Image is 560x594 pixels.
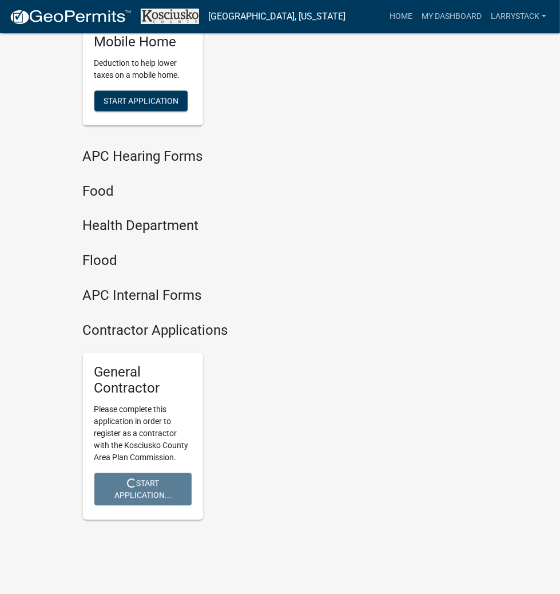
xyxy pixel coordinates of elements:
h4: Flood [83,252,340,269]
h4: APC Hearing Forms [83,148,340,165]
button: Start Application... [94,473,192,505]
p: Deduction to help lower taxes on a mobile home. [94,57,192,81]
h4: Food [83,183,340,200]
a: LARRYSTACK [486,6,551,27]
span: Start Application [104,96,178,105]
h5: General Contractor [94,364,192,397]
img: Kosciusko County, Indiana [141,9,199,24]
wm-workflow-list-section: Contractor Applications [83,322,340,529]
span: Start Application... [114,478,172,500]
h4: APC Internal Forms [83,287,340,304]
p: Please complete this application in order to register as a contractor with the Kosciusko County A... [94,403,192,464]
a: [GEOGRAPHIC_DATA], [US_STATE] [208,7,345,26]
h4: Health Department [83,217,340,234]
a: Home [385,6,417,27]
h4: Contractor Applications [83,322,340,339]
button: Start Application [94,90,188,111]
a: My Dashboard [417,6,486,27]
